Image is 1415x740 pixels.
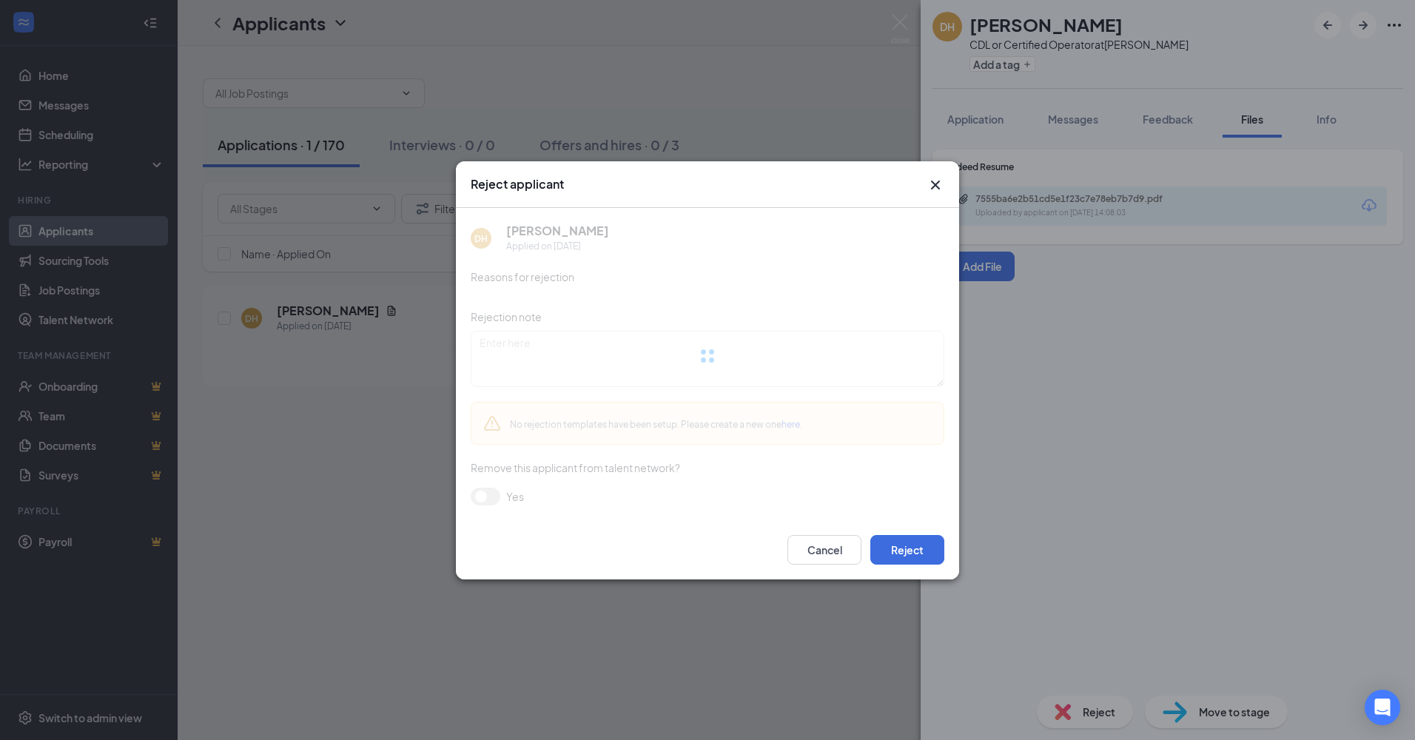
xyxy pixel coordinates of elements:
[927,176,944,194] button: Close
[927,176,944,194] svg: Cross
[870,535,944,565] button: Reject
[471,176,564,192] h3: Reject applicant
[787,535,861,565] button: Cancel
[1365,690,1400,725] div: Open Intercom Messenger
